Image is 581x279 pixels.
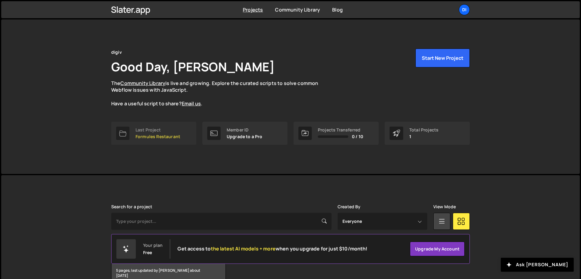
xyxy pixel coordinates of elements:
div: Your plan [143,243,163,248]
div: Last Project [136,128,180,132]
a: Community Library [275,6,320,13]
p: The is live and growing. Explore the curated scripts to solve common Webflow issues with JavaScri... [111,80,330,107]
a: Upgrade my account [410,242,465,256]
span: 0 / 10 [352,134,363,139]
a: Blog [332,6,343,13]
label: Created By [338,204,361,209]
span: the latest AI models + more [211,245,276,252]
a: Projects [243,6,263,13]
p: Formules Restaurant [136,134,180,139]
div: Free [143,250,152,255]
input: Type your project... [111,213,332,230]
div: Member ID [227,128,263,132]
div: Projects Transferred [318,128,363,132]
h1: Good Day, [PERSON_NAME] [111,58,275,75]
a: Last Project Formules Restaurant [111,122,196,145]
a: di [459,4,470,15]
button: Ask [PERSON_NAME] [501,258,574,272]
label: View Mode [433,204,456,209]
p: Upgrade to a Pro [227,134,263,139]
p: 1 [409,134,438,139]
a: Community Library [120,80,165,87]
label: Search for a project [111,204,152,209]
a: Email us [182,100,201,107]
div: digiv [111,49,122,56]
div: Total Projects [409,128,438,132]
h2: Get access to when you upgrade for just $10/month! [177,246,367,252]
button: Start New Project [415,49,470,67]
